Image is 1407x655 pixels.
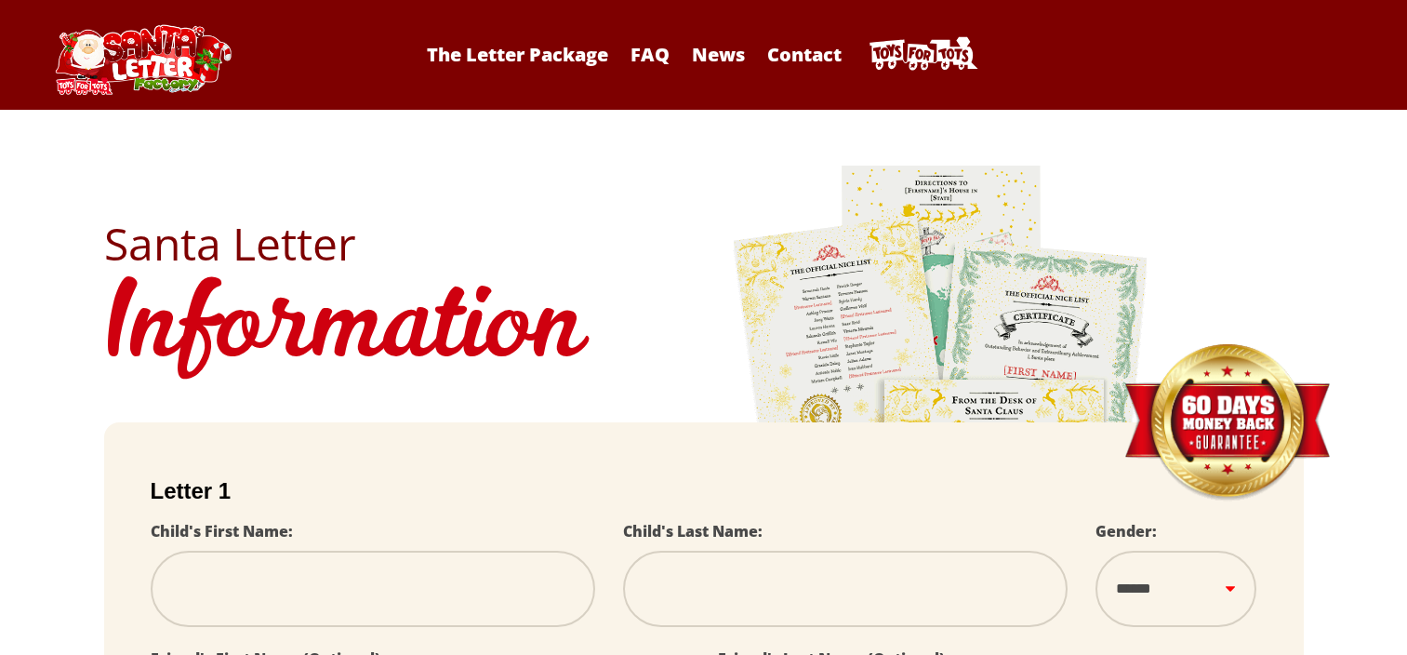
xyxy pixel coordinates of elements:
a: News [683,42,754,67]
h2: Letter 1 [151,478,1257,504]
a: FAQ [621,42,679,67]
h1: Information [104,266,1304,394]
a: Contact [758,42,851,67]
label: Child's Last Name: [623,521,763,541]
h2: Santa Letter [104,221,1304,266]
a: The Letter Package [418,42,617,67]
img: Money Back Guarantee [1122,343,1332,502]
img: Santa Letter Logo [49,24,235,95]
label: Gender: [1095,521,1157,541]
label: Child's First Name: [151,521,293,541]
